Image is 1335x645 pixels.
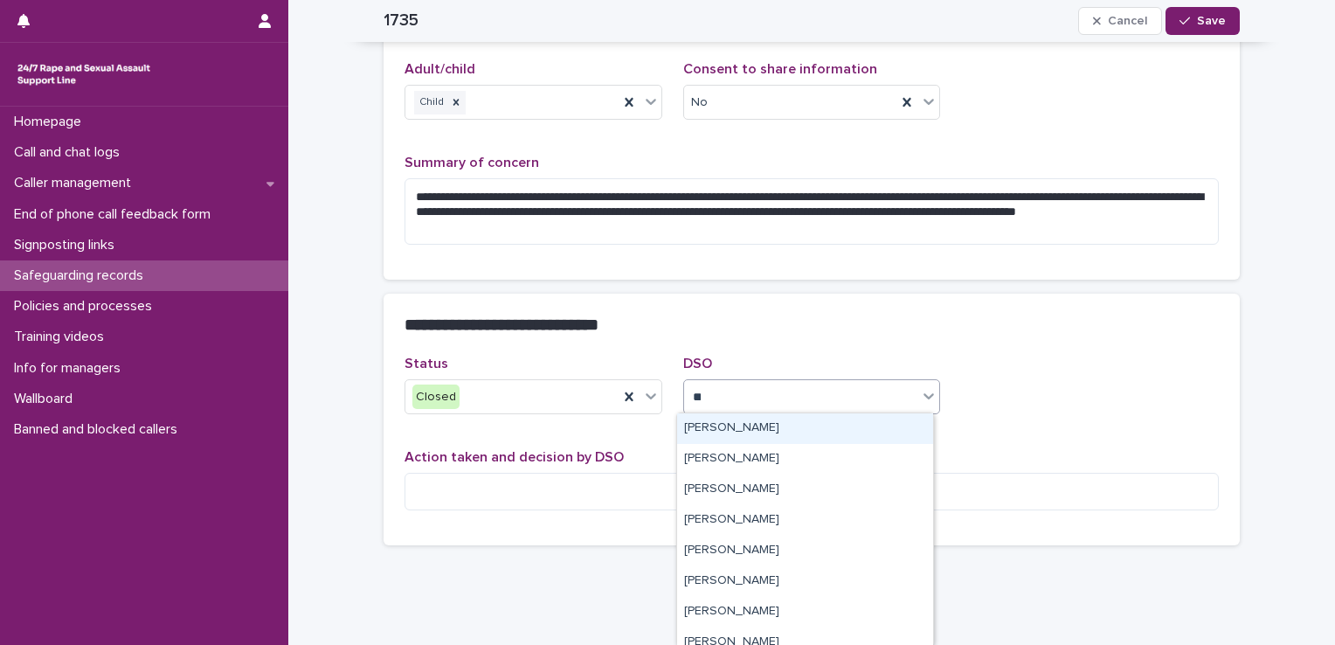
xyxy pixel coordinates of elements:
span: DSO [683,357,712,371]
span: No [691,94,708,112]
h2: 1735 [384,10,418,31]
p: Signposting links [7,237,128,253]
p: Banned and blocked callers [7,421,191,438]
div: Joanna Eccles [677,566,933,597]
img: rhQMoQhaT3yELyF149Cw [14,57,154,92]
p: Homepage [7,114,95,130]
button: Save [1166,7,1240,35]
div: Gerry Jones [677,536,933,566]
span: Summary of concern [405,156,539,170]
span: Save [1197,15,1226,27]
p: Info for managers [7,360,135,377]
p: Caller management [7,175,145,191]
p: Safeguarding records [7,267,157,284]
div: Amanda Jones [677,444,933,475]
span: Status [405,357,448,371]
span: Consent to share information [683,62,877,76]
p: End of phone call feedback form [7,206,225,223]
button: Cancel [1078,7,1162,35]
div: Claire Brookes [677,475,933,505]
div: Lois Penney [677,597,933,628]
div: Child [414,91,446,114]
div: Emma Fairhurst [677,505,933,536]
span: Cancel [1108,15,1147,27]
p: Policies and processes [7,298,166,315]
div: Closed [412,385,460,410]
div: Abby Preston [677,413,933,444]
p: Training videos [7,329,118,345]
span: Action taken and decision by DSO [405,450,624,464]
p: Call and chat logs [7,144,134,161]
p: Wallboard [7,391,86,407]
span: Adult/child [405,62,475,76]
